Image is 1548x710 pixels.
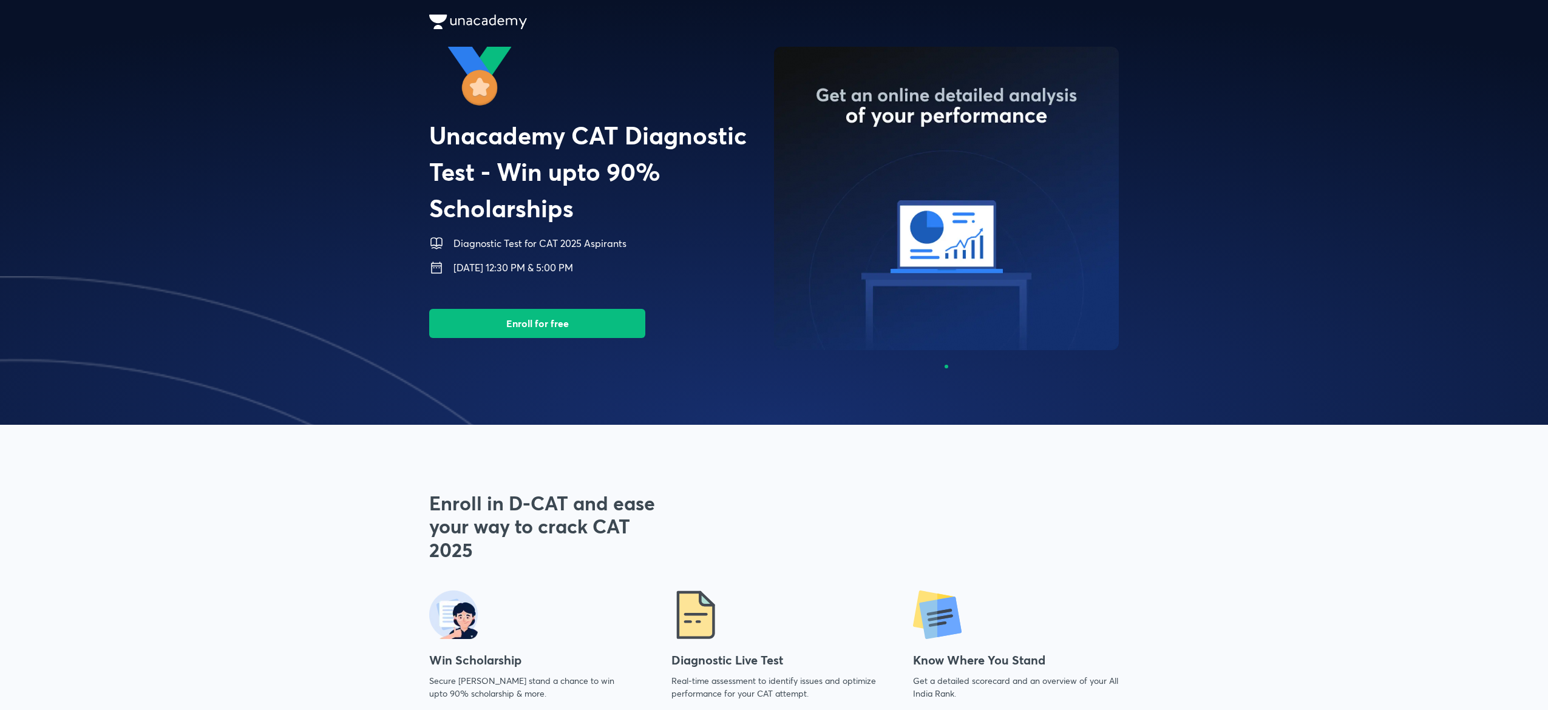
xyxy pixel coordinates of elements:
[671,590,720,639] img: key-point
[429,492,671,561] h2: Enroll in D-CAT and ease your way to crack CAT 2025
[429,15,527,29] img: logo
[429,236,444,251] img: book
[429,674,635,700] p: Secure [PERSON_NAME] stand a chance to win upto 90% scholarship & more.
[913,674,1119,700] p: Get a detailed scorecard and an overview of your All India Rank.
[429,309,645,338] button: Enroll for free
[913,590,962,639] img: key-point
[671,674,877,700] p: Real-time assessment to identify issues and optimize performance for your CAT attempt.
[429,651,635,669] h4: Win Scholarship
[429,590,478,639] img: key-point
[671,651,877,669] h4: Diagnostic Live Test
[774,47,1119,350] img: banner-0
[429,47,774,107] img: logo
[913,651,1119,669] h4: Know Where You Stand
[429,15,1119,32] a: logo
